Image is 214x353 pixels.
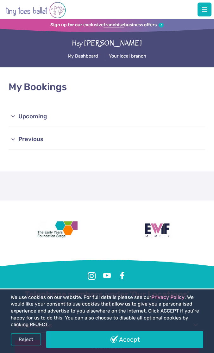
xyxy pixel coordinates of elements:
[9,107,205,127] a: Upcoming
[9,38,205,49] div: Hey [PERSON_NAME]
[116,270,128,282] a: Facebook
[86,270,98,282] a: Instagram
[109,53,146,60] a: Your local branch
[151,294,185,300] a: Privacy Policy
[36,221,78,240] img: The Early Years Foundation Stage
[11,294,203,328] p: We use cookies on our website. For full details please see our . We would like your consent to us...
[46,331,203,348] a: Accept
[104,22,124,28] strong: franchise
[11,333,41,345] a: Reject
[50,22,164,28] a: Sign up for our exclusivefranchisebusiness offers
[68,53,98,60] a: My Dashboard
[142,221,173,240] img: Encouraging Women Into Franchising
[68,53,98,59] span: My Dashboard
[9,80,205,94] h1: My Bookings
[109,53,146,59] span: Your local branch
[101,270,113,282] a: Youtube
[6,1,66,19] img: tiny toes ballet
[9,130,205,150] a: Previous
